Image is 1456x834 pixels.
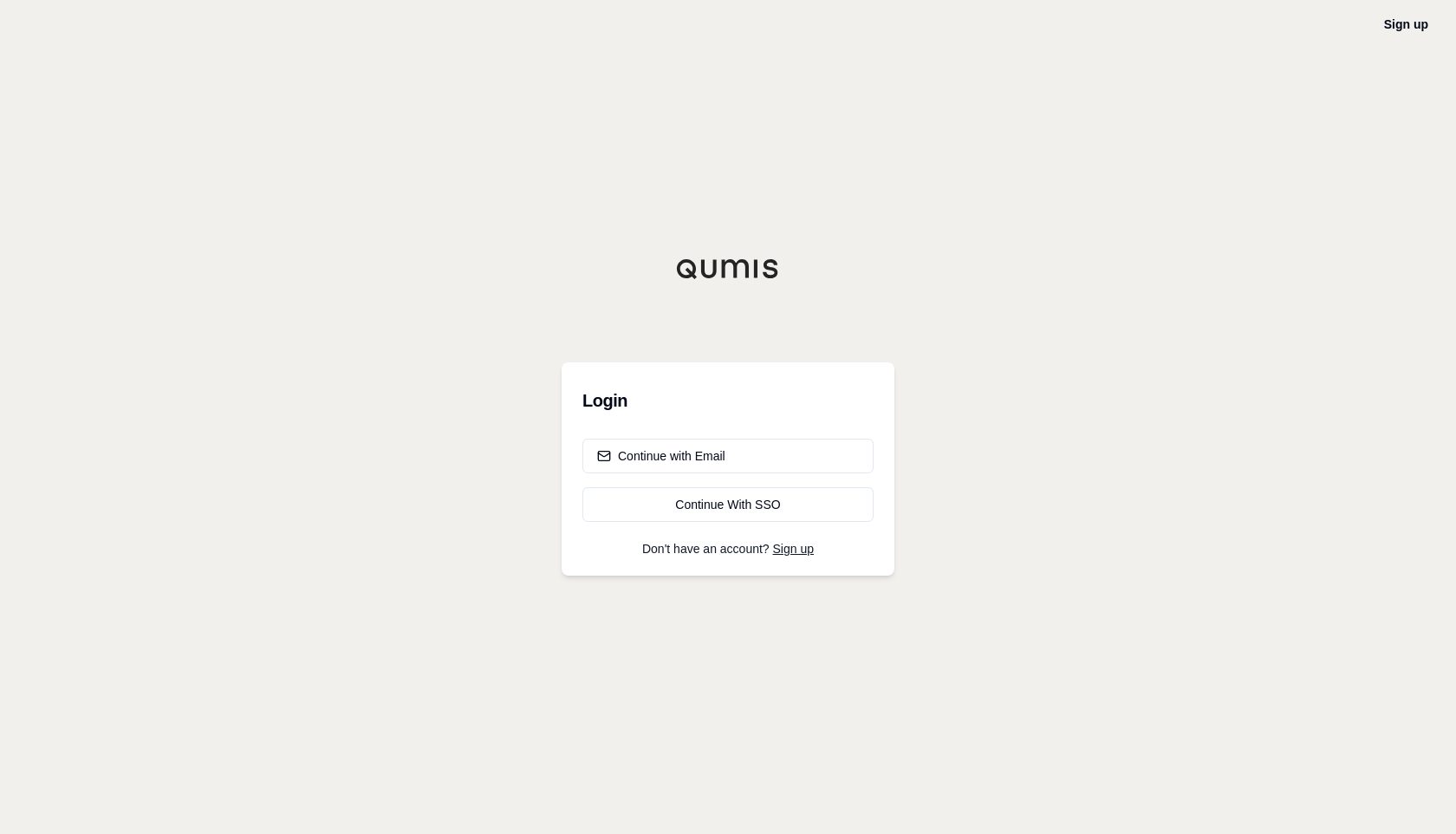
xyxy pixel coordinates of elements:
div: Continue With SSO [597,496,859,513]
a: Continue With SSO [582,487,874,522]
p: Don't have an account? [582,543,874,555]
button: Continue with Email [582,439,874,473]
a: Sign up [1384,17,1428,31]
a: Sign up [773,542,814,556]
h3: Login [582,383,874,418]
img: Qumis [676,258,780,279]
div: Continue with Email [597,447,725,465]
